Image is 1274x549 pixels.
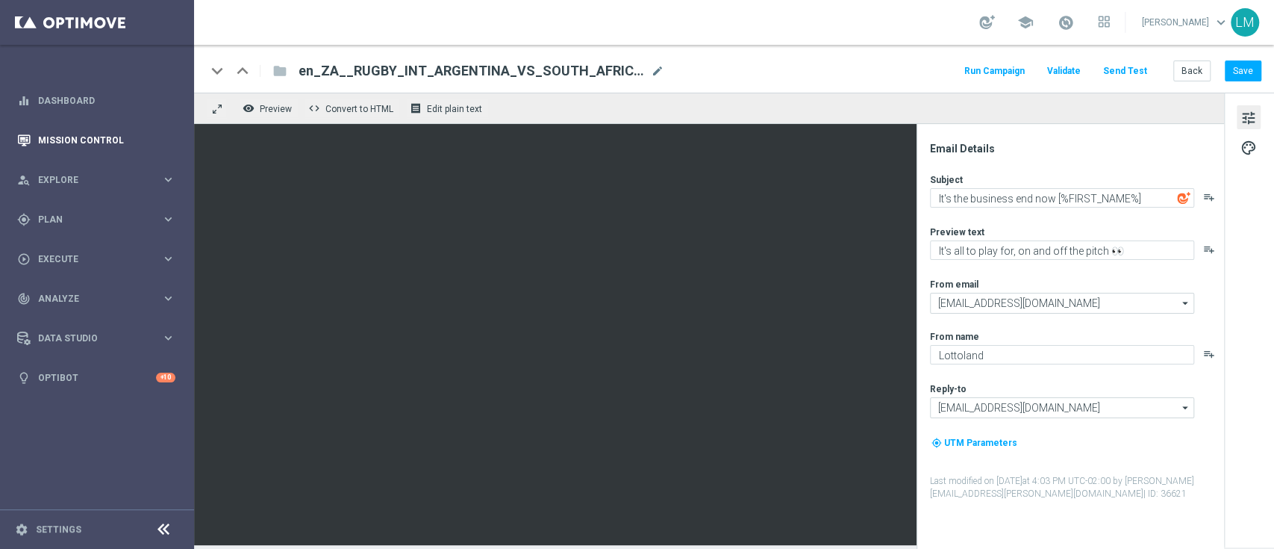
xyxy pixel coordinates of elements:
button: lightbulb Optibot +10 [16,372,176,384]
span: Plan [38,215,161,224]
i: person_search [17,173,31,187]
input: Select [930,397,1194,418]
a: Mission Control [38,120,175,160]
button: play_circle_outline Execute keyboard_arrow_right [16,253,176,265]
i: my_location [931,438,942,448]
label: From email [930,279,978,291]
i: track_changes [17,292,31,305]
span: Validate [1047,66,1081,76]
label: Preview text [930,226,984,238]
i: keyboard_arrow_right [161,173,175,187]
button: track_changes Analyze keyboard_arrow_right [16,293,176,305]
button: Save [1225,61,1261,81]
button: code Convert to HTML [305,99,400,118]
span: Explore [38,176,161,184]
button: Send Test [1101,61,1149,81]
button: Data Studio keyboard_arrow_right [16,332,176,344]
i: keyboard_arrow_right [161,252,175,266]
i: gps_fixed [17,213,31,226]
i: receipt [410,102,422,114]
div: Data Studio [17,332,161,345]
span: en_ZA__RUGBY_INT_ARGENTINA_VS_SOUTH_AFRICA_LOTTO_COMBO_MATCH__EMT_ALL_EM_TAC_LT(2) [299,62,645,80]
span: Edit plain text [427,104,482,114]
div: Explore [17,173,161,187]
button: receipt Edit plain text [406,99,489,118]
div: +10 [156,373,175,382]
button: equalizer Dashboard [16,95,176,107]
span: UTM Parameters [944,438,1017,448]
button: playlist_add [1203,348,1215,360]
a: [PERSON_NAME]keyboard_arrow_down [1140,11,1231,34]
div: LM [1231,8,1259,37]
span: tune [1240,108,1257,128]
i: equalizer [17,94,31,108]
span: Convert to HTML [325,104,393,114]
button: palette [1237,135,1261,159]
button: remove_red_eye Preview [239,99,299,118]
i: lightbulb [17,371,31,385]
span: Data Studio [38,334,161,343]
button: person_search Explore keyboard_arrow_right [16,174,176,186]
button: my_location UTM Parameters [930,435,1019,451]
a: Settings [36,525,81,534]
span: keyboard_arrow_down [1213,14,1229,31]
button: playlist_add [1203,191,1215,203]
label: From name [930,331,979,343]
i: keyboard_arrow_right [161,291,175,305]
i: remove_red_eye [243,102,255,114]
input: Select [930,293,1194,314]
button: playlist_add [1203,244,1215,255]
div: Execute [17,252,161,266]
span: palette [1240,138,1257,158]
button: gps_fixed Plan keyboard_arrow_right [16,214,176,226]
i: play_circle_outline [17,252,31,266]
i: arrow_drop_down [1178,294,1193,313]
button: Mission Control [16,134,176,146]
div: Dashboard [17,81,175,120]
label: Last modified on [DATE] at 4:03 PM UTC-02:00 by [PERSON_NAME][EMAIL_ADDRESS][PERSON_NAME][DOMAIN_... [930,475,1223,500]
button: Run Campaign [962,61,1027,81]
i: settings [15,523,28,536]
span: Preview [260,104,292,114]
span: | ID: 36621 [1143,488,1187,499]
span: school [1017,14,1034,31]
span: code [308,102,320,114]
div: Plan [17,213,161,226]
div: Optibot [17,358,175,397]
i: keyboard_arrow_right [161,331,175,345]
span: mode_edit [651,64,664,78]
button: tune [1237,105,1261,129]
img: optiGenie.svg [1177,191,1190,205]
a: Optibot [38,358,156,397]
i: keyboard_arrow_right [161,212,175,226]
div: Email Details [930,142,1223,155]
span: Execute [38,255,161,264]
span: Analyze [38,294,161,303]
label: Subject [930,174,963,186]
div: Analyze [17,292,161,305]
button: Back [1173,61,1211,81]
i: arrow_drop_down [1178,398,1193,418]
div: Mission Control [17,120,175,160]
a: Dashboard [38,81,175,120]
label: Reply-to [930,383,967,395]
button: Validate [1045,61,1083,81]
